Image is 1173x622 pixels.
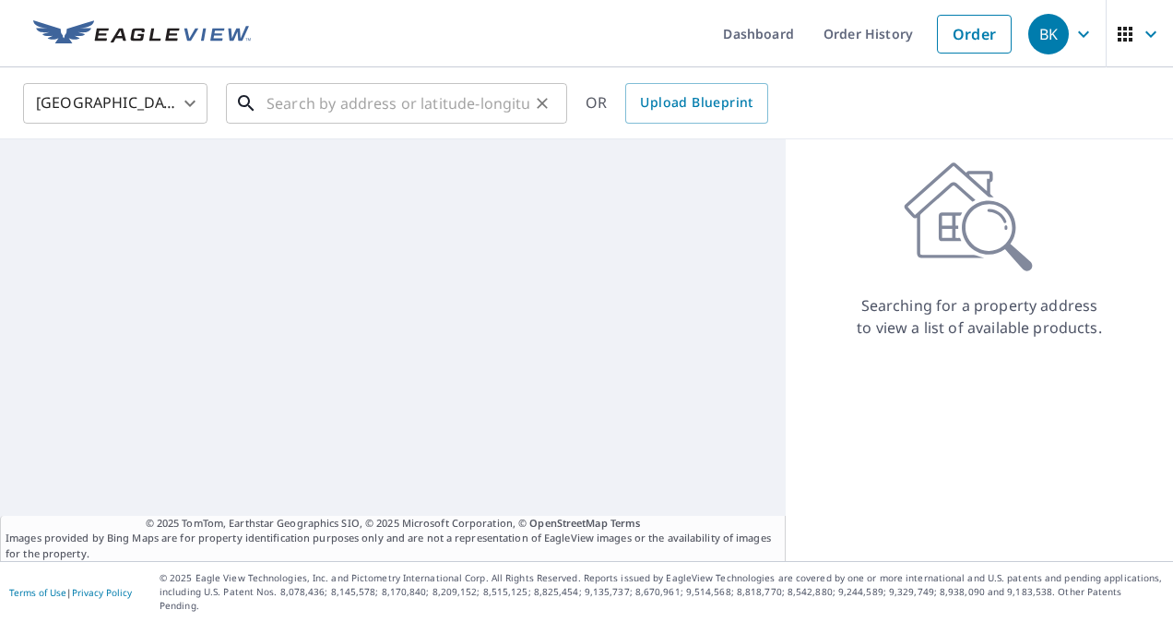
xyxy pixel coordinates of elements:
span: © 2025 TomTom, Earthstar Geographics SIO, © 2025 Microsoft Corporation, © [146,516,641,532]
a: Upload Blueprint [625,83,767,124]
input: Search by address or latitude-longitude [267,78,529,129]
button: Clear [529,90,555,116]
a: Privacy Policy [72,586,132,599]
a: Terms [610,516,641,530]
p: © 2025 Eagle View Technologies, Inc. and Pictometry International Corp. All Rights Reserved. Repo... [160,571,1164,613]
span: Upload Blueprint [640,91,752,114]
div: BK [1028,14,1069,54]
a: Order [937,15,1012,54]
p: | [9,587,132,598]
a: Terms of Use [9,586,66,599]
img: EV Logo [33,20,251,48]
div: OR [586,83,768,124]
div: [GEOGRAPHIC_DATA] [23,78,207,129]
p: Searching for a property address to view a list of available products. [856,294,1103,339]
a: OpenStreetMap [529,516,607,530]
